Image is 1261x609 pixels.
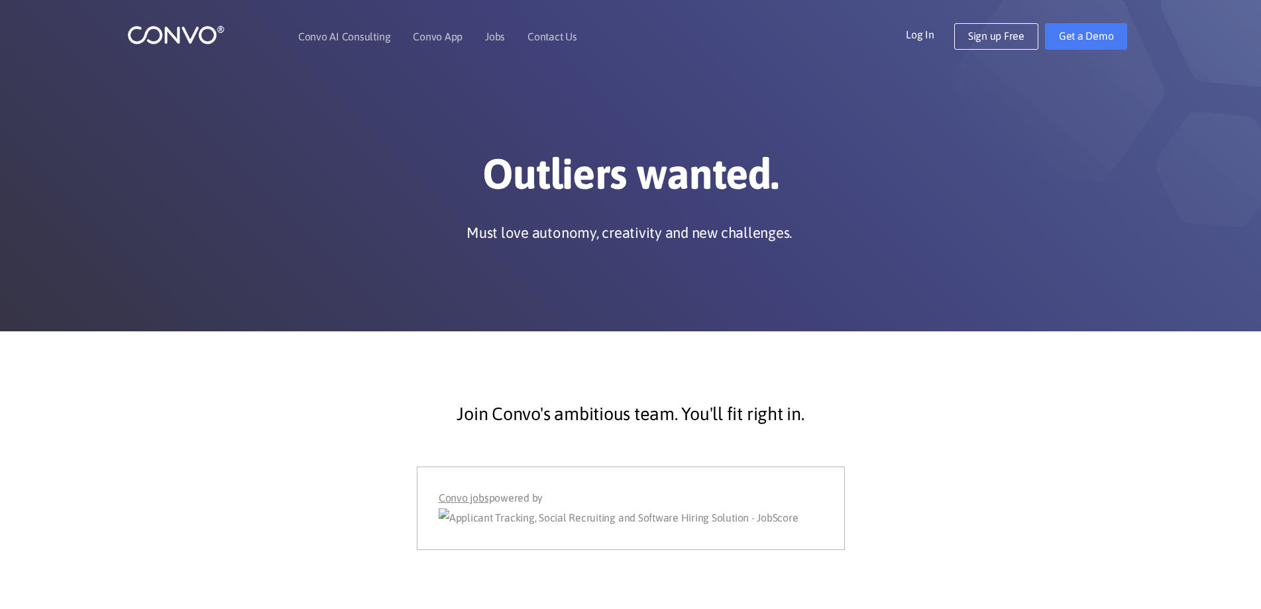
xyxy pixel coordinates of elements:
[413,31,463,42] a: Convo App
[485,31,505,42] a: Jobs
[263,148,999,209] h1: Outliers wanted.
[466,223,792,243] p: Must love autonomy, creativity and new challenges.
[273,398,989,431] p: Join Convo's ambitious team. You'll fit right in.
[906,23,954,44] a: Log In
[439,508,798,528] img: Applicant Tracking, Social Recruiting and Software Hiring Solution - JobScore
[439,488,489,508] a: Convo jobs
[298,31,390,42] a: Convo AI Consulting
[527,31,577,42] a: Contact Us
[1045,23,1128,50] a: Get a Demo
[127,25,225,45] img: logo_1.png
[954,23,1038,50] a: Sign up Free
[439,488,822,528] div: powered by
